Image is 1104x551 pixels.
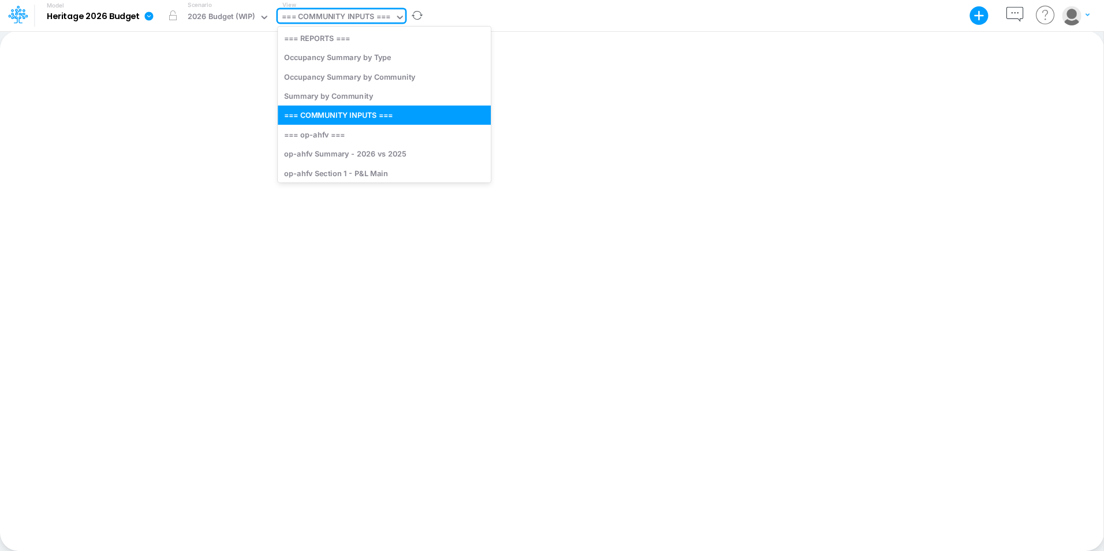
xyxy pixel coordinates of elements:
[278,163,491,183] div: op-ahfv Section 1 - P&L Main
[278,48,491,67] div: Occupancy Summary by Type
[188,11,255,24] div: 2026 Budget (WIP)
[278,125,491,144] div: === op-ahfv ===
[278,106,491,125] div: === COMMUNITY INPUTS ===
[47,12,140,22] b: Heritage 2026 Budget
[278,28,491,47] div: === REPORTS ===
[278,144,491,163] div: op-ahfv Summary - 2026 vs 2025
[282,11,390,24] div: === COMMUNITY INPUTS ===
[282,1,296,9] label: View
[47,2,64,9] label: Model
[278,86,491,105] div: Summary by Community
[278,67,491,86] div: Occupancy Summary by Community
[188,1,211,9] label: Scenario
